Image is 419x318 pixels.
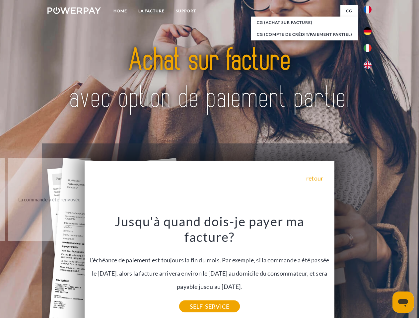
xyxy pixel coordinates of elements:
[179,300,240,312] a: SELF-SERVICE
[251,17,358,28] a: CG (achat sur facture)
[364,6,372,14] img: fr
[251,28,358,40] a: CG (Compte de crédit/paiement partiel)
[364,61,372,69] img: en
[89,213,331,306] div: L'échéance de paiement est toujours la fin du mois. Par exemple, si la commande a été passée le [...
[12,195,87,204] div: La commande a été renvoyée
[133,5,170,17] a: LA FACTURE
[364,44,372,52] img: it
[340,5,358,17] a: CG
[364,27,372,35] img: de
[47,7,101,14] img: logo-powerpay-white.svg
[170,5,202,17] a: Support
[63,32,356,127] img: title-powerpay_fr.svg
[89,213,331,245] h3: Jusqu'à quand dois-je payer ma facture?
[108,5,133,17] a: Home
[306,175,323,181] a: retour
[392,291,414,313] iframe: Bouton de lancement de la fenêtre de messagerie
